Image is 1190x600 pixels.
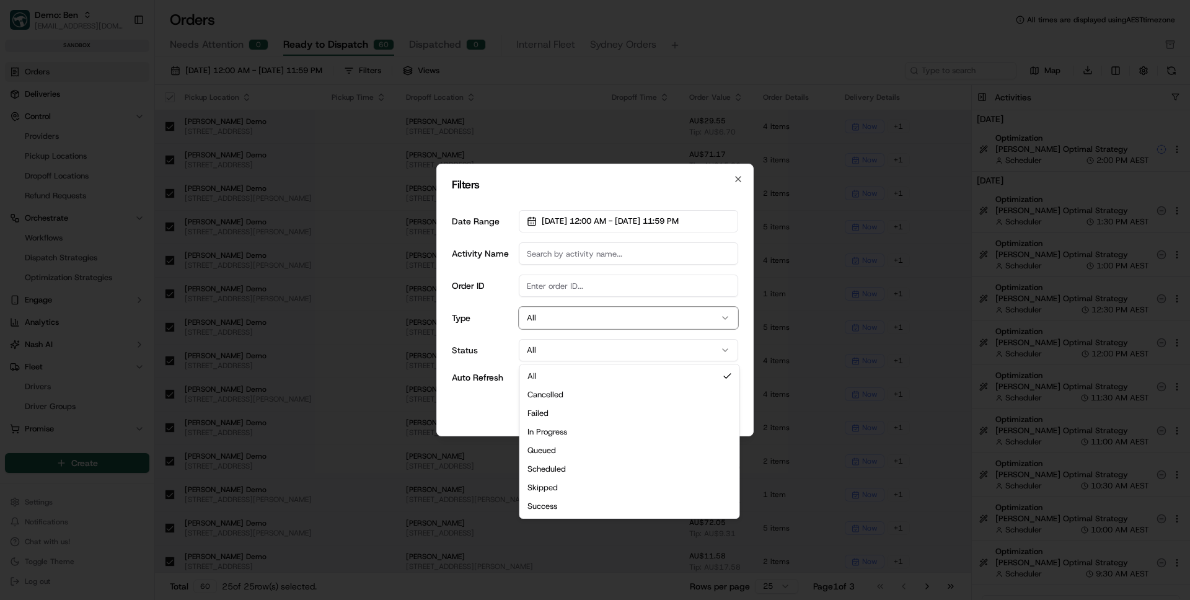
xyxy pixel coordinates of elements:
div: Past conversations [12,161,83,171]
span: [PERSON_NAME] [38,192,100,202]
button: All [519,307,738,329]
label: Date Range [452,217,500,226]
span: All [527,371,537,382]
a: Powered byPylon [87,307,150,317]
a: 📗Knowledge Base [7,272,100,294]
span: [DATE] [110,192,135,202]
button: All [519,339,738,361]
span: Cancelled [527,389,563,400]
img: Nash [12,12,37,37]
input: Got a question? Start typing here... [32,80,223,93]
label: Order ID [452,281,485,290]
button: Start new chat [211,122,226,137]
div: We're available if you need us! [56,131,170,141]
img: Abhishek Arora [12,214,32,234]
h2: Filters [452,179,738,190]
label: Auto Refresh [452,373,503,382]
button: See all [192,159,226,174]
input: Search by activity name... [519,242,738,265]
span: Scheduled [527,464,566,475]
label: Status [452,346,478,355]
span: Queued [527,445,556,456]
span: [DATE] [110,226,135,236]
img: Masood Aslam [12,180,32,200]
a: 💻API Documentation [100,272,204,294]
img: 4281594248423_2fcf9dad9f2a874258b8_72.png [26,118,48,141]
input: Enter order ID... [519,275,738,297]
div: 💻 [105,278,115,288]
span: In progress [527,426,567,438]
div: Start new chat [56,118,203,131]
span: API Documentation [117,277,199,289]
span: [PERSON_NAME] [38,226,100,236]
div: 📗 [12,278,22,288]
label: Type [452,314,470,322]
span: Skipped [527,482,558,493]
span: [DATE] 12:00 AM - [DATE] 11:59 PM [542,216,679,227]
p: Welcome 👋 [12,50,226,69]
span: Success [527,501,557,512]
span: Pylon [123,307,150,317]
img: 1736555255976-a54dd68f-1ca7-489b-9aae-adbdc363a1c4 [12,118,35,141]
label: Activity Name [452,249,509,258]
span: • [103,226,107,236]
span: • [103,192,107,202]
span: Knowledge Base [25,277,95,289]
span: Failed [527,408,549,419]
img: 1736555255976-a54dd68f-1ca7-489b-9aae-adbdc363a1c4 [25,193,35,203]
